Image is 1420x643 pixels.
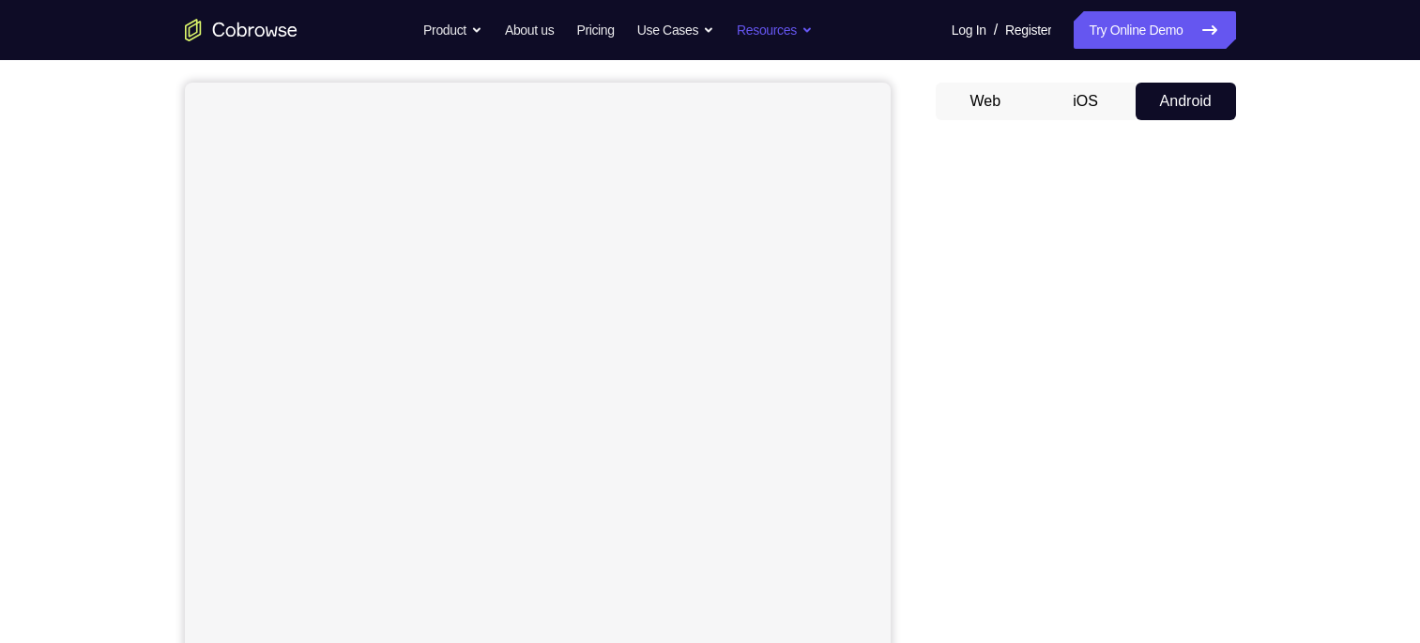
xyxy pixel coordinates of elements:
[185,19,298,41] a: Go to the home page
[576,11,614,49] a: Pricing
[737,11,813,49] button: Resources
[505,11,554,49] a: About us
[994,19,998,41] span: /
[423,11,482,49] button: Product
[1005,11,1051,49] a: Register
[1136,83,1236,120] button: Android
[1074,11,1235,49] a: Try Online Demo
[952,11,986,49] a: Log In
[936,83,1036,120] button: Web
[1035,83,1136,120] button: iOS
[637,11,714,49] button: Use Cases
